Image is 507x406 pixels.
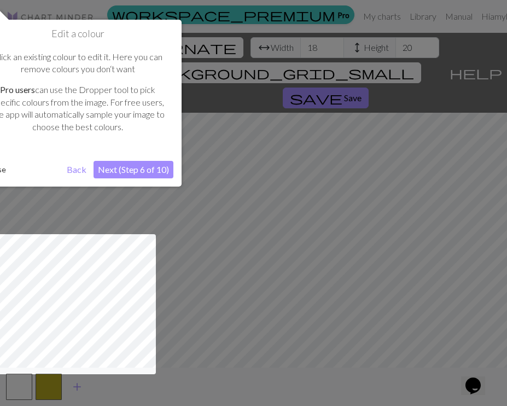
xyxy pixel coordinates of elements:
[94,161,173,178] button: Next (Step 6 of 10)
[62,161,91,178] button: Back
